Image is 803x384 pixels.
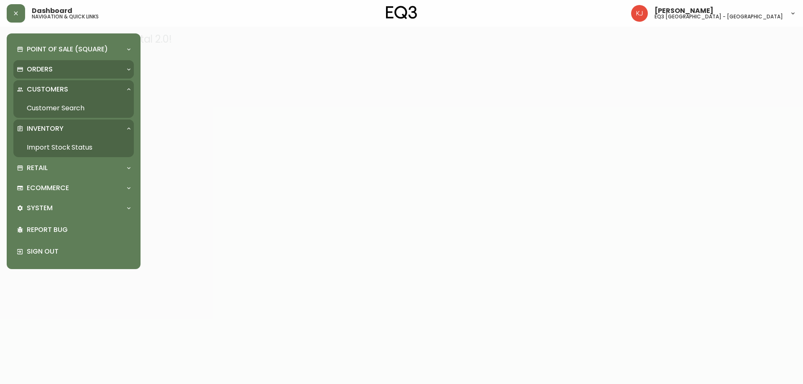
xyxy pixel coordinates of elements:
[27,225,130,234] p: Report Bug
[27,203,53,213] p: System
[27,45,108,54] p: Point of Sale (Square)
[386,6,417,19] img: logo
[27,85,68,94] p: Customers
[27,65,53,74] p: Orders
[13,99,134,118] a: Customer Search
[13,60,134,79] div: Orders
[13,199,134,217] div: System
[655,8,713,14] span: [PERSON_NAME]
[32,14,99,19] h5: navigation & quick links
[655,14,783,19] h5: eq3 [GEOGRAPHIC_DATA] - [GEOGRAPHIC_DATA]
[13,138,134,157] a: Import Stock Status
[13,120,134,138] div: Inventory
[13,241,134,262] div: Sign Out
[13,80,134,99] div: Customers
[27,183,69,193] p: Ecommerce
[13,219,134,241] div: Report Bug
[13,40,134,58] div: Point of Sale (Square)
[631,5,648,22] img: 24a625d34e264d2520941288c4a55f8e
[13,179,134,197] div: Ecommerce
[13,159,134,177] div: Retail
[27,124,64,133] p: Inventory
[27,247,130,256] p: Sign Out
[32,8,72,14] span: Dashboard
[27,163,48,173] p: Retail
